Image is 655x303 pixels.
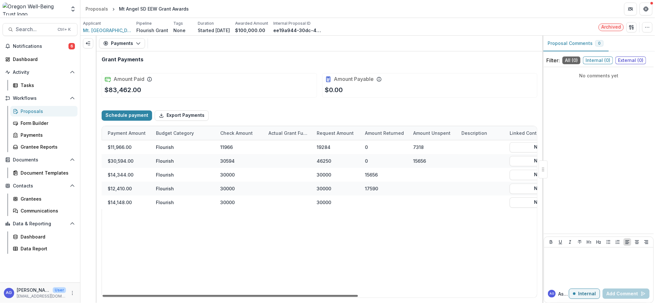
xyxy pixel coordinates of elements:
p: [PERSON_NAME] [17,287,50,293]
a: Proposals [83,4,111,13]
div: 30000 [220,185,235,192]
div: Amount Unspent [409,126,458,140]
div: 46250 [317,158,331,164]
div: $12,410.00 [104,182,152,195]
span: Documents [13,157,67,163]
p: $100,000.00 [235,27,265,34]
div: 19284 [317,144,331,151]
div: 30594 [220,158,235,164]
div: 30000 [317,185,331,192]
div: Asta Garmon [550,292,554,295]
div: Payment Amount [104,126,152,140]
div: Budget Category [152,126,216,140]
div: Flourish [156,158,174,164]
div: Amount Unspent [409,130,454,136]
div: Payments [21,132,72,138]
button: N/A [510,169,566,180]
a: Communications [10,205,77,216]
div: Dashboard [13,56,72,63]
span: 6 [68,43,75,49]
div: 15656 [365,171,378,178]
button: Open Workflows [3,93,77,103]
p: Tags [173,21,183,26]
div: 17590 [365,185,378,192]
div: Request Amount [313,126,361,140]
div: Payment Amount [104,130,150,136]
div: Budget Category [152,130,198,136]
p: Filter: [546,56,560,64]
div: Description [458,130,491,136]
div: Grantees [21,195,72,202]
div: Asta Garmon [6,291,12,295]
div: $14,344.00 [104,168,152,182]
div: Check Amount [216,130,257,136]
p: ee19a944-30dc-4f8f-b076-0b5b88e91987 [273,27,322,34]
div: 30000 [317,171,331,178]
button: Payments [99,38,145,48]
span: Search... [16,26,54,32]
button: N/A [510,156,566,166]
p: $0.00 [325,85,343,95]
button: Internal [569,289,600,299]
div: Amount Returned [361,126,409,140]
div: Grantee Reports [21,143,72,150]
button: Notifications6 [3,41,77,51]
div: Linked Contingencies [506,126,570,140]
div: 7318 [413,144,424,151]
div: Description [458,126,506,140]
div: Flourish [156,171,174,178]
span: 0 [598,41,601,46]
span: Notifications [13,44,68,49]
div: $30,594.00 [104,154,152,168]
nav: breadcrumb [83,4,191,13]
button: Underline [557,238,564,246]
button: Open Contacts [3,181,77,191]
p: Internal [578,291,596,297]
button: Strike [576,238,584,246]
a: Document Templates [10,168,77,178]
a: Payments [10,130,77,140]
a: Grantees [10,194,77,204]
span: Internal ( 0 ) [583,56,613,64]
div: Actual Grant Funds Spent [265,126,313,140]
p: Awarded Amount [235,21,268,26]
div: Proposals [86,5,108,12]
div: 30000 [220,199,235,206]
p: No comments yet [546,72,651,79]
button: Proposal Comments [542,36,609,51]
p: User [53,287,66,293]
button: Heading 1 [585,238,593,246]
button: More [68,289,76,297]
p: Flourish Grant [136,27,168,34]
button: Align Left [623,238,631,246]
button: N/A [510,142,566,152]
button: Export Payments [155,110,209,121]
span: Activity [13,70,67,75]
span: Mt. [GEOGRAPHIC_DATA] [83,27,131,34]
div: Flourish [156,199,174,206]
a: Dashboard [10,231,77,242]
button: Expand left [83,38,93,48]
div: $14,148.00 [104,195,152,209]
div: 11966 [220,144,233,151]
div: 30000 [317,199,331,206]
button: Open Activity [3,67,77,77]
button: Ordered List [614,238,622,246]
div: Dashboard [21,233,72,240]
button: Italicize [566,238,574,246]
button: Heading 2 [595,238,603,246]
div: 15656 [413,158,426,164]
div: 0 [365,144,368,151]
a: Dashboard [3,54,77,65]
div: Flourish [156,185,174,192]
div: Communications [21,207,72,214]
button: Partners [624,3,637,15]
button: N/A [510,197,566,207]
button: Bold [547,238,555,246]
p: $83,462.00 [105,85,141,95]
p: [EMAIL_ADDRESS][DOMAIN_NAME] [17,293,66,299]
div: 0 [365,158,368,164]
